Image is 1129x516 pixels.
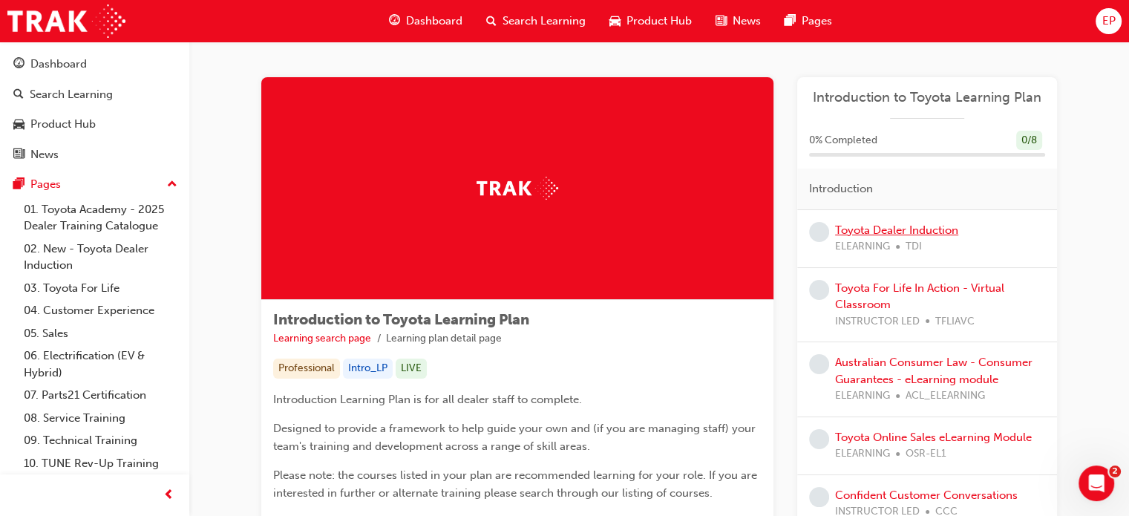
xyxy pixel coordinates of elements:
span: car-icon [13,118,24,131]
span: prev-icon [163,486,174,505]
a: Dashboard [6,50,183,78]
div: 0 / 8 [1016,131,1042,151]
a: Toyota Online Sales eLearning Module [835,431,1032,444]
a: Introduction to Toyota Learning Plan [809,89,1045,106]
span: Search Learning [503,13,586,30]
a: search-iconSearch Learning [474,6,598,36]
span: ELEARNING [835,238,890,255]
a: News [6,141,183,169]
a: car-iconProduct Hub [598,6,704,36]
a: 05. Sales [18,322,183,345]
span: TFLIAVC [935,313,975,330]
span: pages-icon [13,178,24,192]
a: 01. Toyota Academy - 2025 Dealer Training Catalogue [18,198,183,238]
span: Designed to provide a framework to help guide your own and (if you are managing staff) your team'... [273,422,759,453]
span: guage-icon [389,12,400,30]
a: Learning search page [273,332,371,344]
span: News [733,13,761,30]
div: News [30,146,59,163]
span: car-icon [609,12,621,30]
span: Product Hub [626,13,692,30]
button: DashboardSearch LearningProduct HubNews [6,48,183,171]
span: Dashboard [406,13,462,30]
span: INSTRUCTOR LED [835,313,920,330]
span: news-icon [716,12,727,30]
span: 0 % Completed [809,132,877,149]
span: EP [1102,13,1115,30]
iframe: Intercom live chat [1079,466,1114,501]
span: learningRecordVerb_NONE-icon [809,354,829,374]
div: LIVE [396,359,427,379]
a: 08. Service Training [18,407,183,430]
span: ELEARNING [835,445,890,463]
button: Pages [6,171,183,198]
a: Confident Customer Conversations [835,489,1018,502]
div: Dashboard [30,56,87,73]
span: TDI [906,238,922,255]
a: pages-iconPages [773,6,844,36]
div: Intro_LP [343,359,393,379]
div: Pages [30,176,61,193]
span: learningRecordVerb_NONE-icon [809,280,829,300]
a: 02. New - Toyota Dealer Induction [18,238,183,277]
li: Learning plan detail page [386,330,502,347]
a: 06. Electrification (EV & Hybrid) [18,344,183,384]
a: Toyota Dealer Induction [835,223,958,237]
span: ELEARNING [835,388,890,405]
a: 03. Toyota For Life [18,277,183,300]
div: Search Learning [30,86,113,103]
span: ACL_ELEARNING [906,388,985,405]
span: search-icon [486,12,497,30]
span: Introduction to Toyota Learning Plan [273,311,529,328]
span: guage-icon [13,58,24,71]
span: learningRecordVerb_NONE-icon [809,429,829,449]
span: Introduction Learning Plan is for all dealer staff to complete. [273,393,582,406]
a: 10. TUNE Rev-Up Training [18,452,183,475]
a: Toyota For Life In Action - Virtual Classroom [835,281,1004,312]
a: Product Hub [6,111,183,138]
a: 04. Customer Experience [18,299,183,322]
a: 09. Technical Training [18,429,183,452]
span: Introduction [809,180,873,197]
div: Professional [273,359,340,379]
img: Trak [7,4,125,38]
span: search-icon [13,88,24,102]
span: news-icon [13,148,24,162]
span: Pages [802,13,832,30]
span: pages-icon [785,12,796,30]
span: OSR-EL1 [906,445,946,463]
span: learningRecordVerb_NONE-icon [809,487,829,507]
span: learningRecordVerb_NONE-icon [809,222,829,242]
a: Australian Consumer Law - Consumer Guarantees - eLearning module [835,356,1033,386]
span: up-icon [167,175,177,195]
a: news-iconNews [704,6,773,36]
span: 2 [1109,466,1121,477]
a: guage-iconDashboard [377,6,474,36]
span: Please note: the courses listed in your plan are recommended learning for your role. If you are i... [273,468,760,500]
div: Product Hub [30,116,96,133]
a: Search Learning [6,81,183,108]
button: EP [1096,8,1122,34]
a: 07. Parts21 Certification [18,384,183,407]
img: Trak [477,177,558,200]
